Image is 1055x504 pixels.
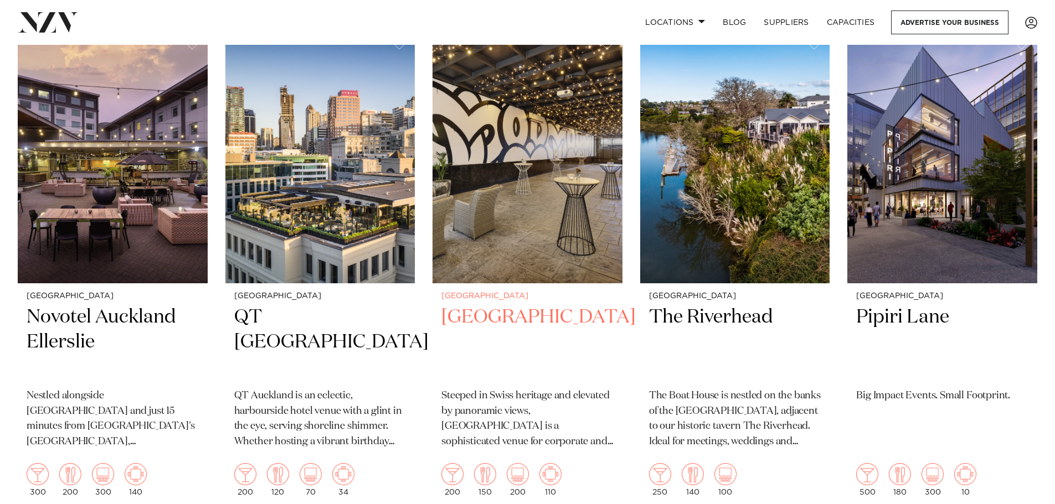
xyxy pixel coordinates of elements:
small: [GEOGRAPHIC_DATA] [856,292,1028,300]
img: meeting.png [539,463,562,485]
div: 180 [889,463,911,496]
img: nzv-logo.png [18,12,78,32]
img: theatre.png [714,463,737,485]
img: dining.png [889,463,911,485]
a: SUPPLIERS [755,11,817,34]
div: 120 [267,463,289,496]
img: meeting.png [332,463,354,485]
img: dining.png [682,463,704,485]
div: 150 [474,463,496,496]
img: cocktail.png [234,463,256,485]
img: meeting.png [954,463,976,485]
p: Nestled alongside [GEOGRAPHIC_DATA] and just 15 minutes from [GEOGRAPHIC_DATA]'s [GEOGRAPHIC_DATA... [27,388,199,450]
a: Advertise your business [891,11,1008,34]
div: 300 [27,463,49,496]
div: 300 [922,463,944,496]
img: theatre.png [92,463,114,485]
div: 140 [682,463,704,496]
div: 500 [856,463,878,496]
p: Big Impact Events. Small Footprint. [856,388,1028,404]
a: BLOG [714,11,755,34]
small: [GEOGRAPHIC_DATA] [649,292,821,300]
img: cocktail.png [649,463,671,485]
p: The Boat House is nestled on the banks of the [GEOGRAPHIC_DATA], adjacent to our historic tavern ... [649,388,821,450]
h2: QT [GEOGRAPHIC_DATA] [234,305,406,380]
small: [GEOGRAPHIC_DATA] [234,292,406,300]
a: Locations [636,11,714,34]
img: theatre.png [507,463,529,485]
img: cocktail.png [441,463,464,485]
div: 300 [92,463,114,496]
small: [GEOGRAPHIC_DATA] [27,292,199,300]
div: 34 [332,463,354,496]
img: dining.png [474,463,496,485]
img: meeting.png [125,463,147,485]
img: theatre.png [922,463,944,485]
img: cocktail.png [27,463,49,485]
h2: [GEOGRAPHIC_DATA] [441,305,614,380]
div: 100 [714,463,737,496]
p: QT Auckland is an eclectic, harbourside hotel venue with a glint in the eye, serving shoreline sh... [234,388,406,450]
h2: Pipiri Lane [856,305,1028,380]
div: 70 [300,463,322,496]
p: Steeped in Swiss heritage and elevated by panoramic views, [GEOGRAPHIC_DATA] is a sophisticated v... [441,388,614,450]
div: 10 [954,463,976,496]
div: 200 [507,463,529,496]
a: Capacities [818,11,884,34]
small: [GEOGRAPHIC_DATA] [441,292,614,300]
img: dining.png [59,463,81,485]
div: 200 [234,463,256,496]
div: 140 [125,463,147,496]
div: 200 [441,463,464,496]
img: cocktail.png [856,463,878,485]
div: 200 [59,463,81,496]
div: 250 [649,463,671,496]
h2: The Riverhead [649,305,821,380]
img: theatre.png [300,463,322,485]
img: dining.png [267,463,289,485]
h2: Novotel Auckland Ellerslie [27,305,199,380]
div: 110 [539,463,562,496]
